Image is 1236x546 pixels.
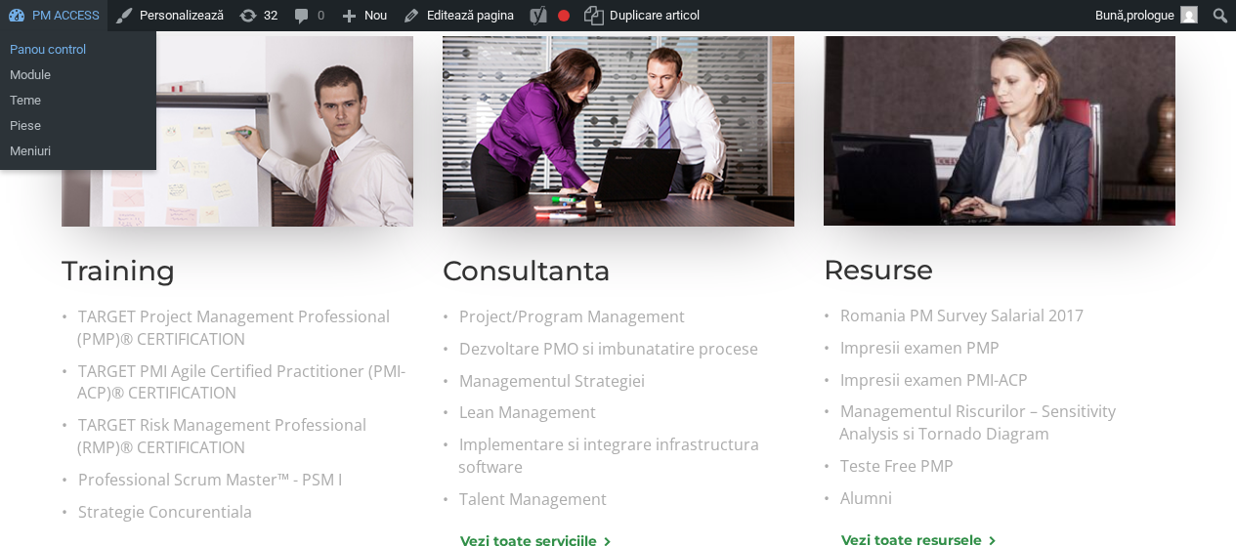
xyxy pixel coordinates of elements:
[443,36,794,227] img: Consultanta
[77,469,413,491] a: Professional Scrum Master™ - PSM I
[824,255,1175,285] h2: Resurse
[458,306,794,328] a: Project/Program Management
[839,400,1175,445] a: Managementul Riscurilor – Sensitivity Analysis si Tornado Diagram
[458,338,794,360] a: Dezvoltare PMO si imbunatatire procese
[458,434,794,479] a: Implementare si integrare infrastructura software
[62,36,413,227] img: Training
[839,455,1175,478] a: Teste Free PMP
[458,370,794,393] a: Managementul Strategiei
[77,360,413,405] a: TARGET PMI Agile Certified Practitioner (PMI-ACP)® CERTIFICATION
[77,306,413,351] a: TARGET Project Management Professional (PMP)® CERTIFICATION
[77,414,413,459] a: TARGET Risk Management Professional (RMP)® CERTIFICATION
[458,488,794,511] a: Talent Management
[62,256,413,286] h2: Training
[1127,8,1174,22] span: prologue
[824,36,1175,226] img: Resurse
[77,501,413,524] a: Strategie Concurentiala
[558,10,570,21] div: Necesită îmbunătățire
[839,305,1175,327] a: Romania PM Survey Salarial 2017
[839,369,1175,392] a: Impresii examen PMI-ACP
[458,401,794,424] a: Lean Management
[839,487,1175,510] a: Alumni
[443,256,794,286] h2: Consultanta
[839,337,1175,359] a: Impresii examen PMP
